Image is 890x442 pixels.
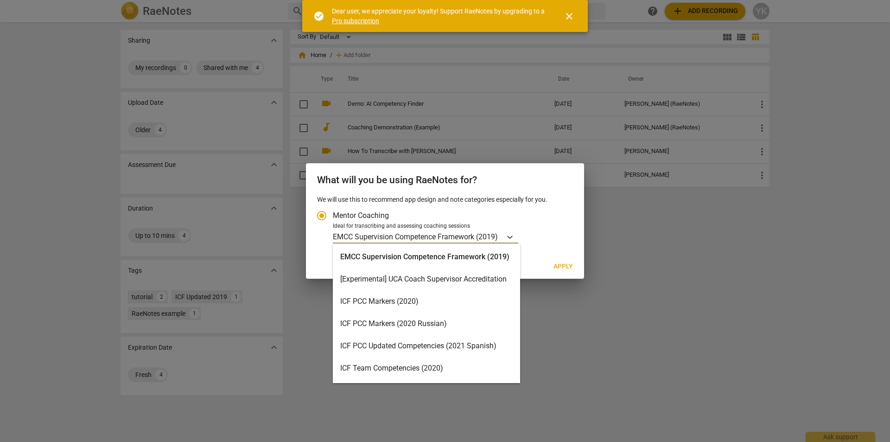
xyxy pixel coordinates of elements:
div: Dear user, we appreciate your loyalty! Support RaeNotes by upgrading to a [332,6,547,26]
span: close [564,11,575,22]
h2: What will you be using RaeNotes for? [317,174,573,186]
div: Account type [317,205,573,244]
span: check_circle [313,11,324,22]
div: EMCC Supervision Competence Framework (2019) [333,246,520,268]
div: ICF PCC Markers (2020) [333,290,520,313]
div: ICF Updated Competencies (2019 Japanese) [333,379,520,402]
div: [Experimental] UCA Coach Supervisor Accreditation [333,268,520,290]
p: EMCC Supervision Competence Framework (2019) [333,231,498,242]
div: Ideal for transcribing and assessing coaching sessions [333,222,570,231]
button: Close [558,5,580,27]
div: ICF PCC Updated Competencies (2021 Spanish) [333,335,520,357]
a: Pro subscription [332,17,379,25]
div: ICF PCC Markers (2020 Russian) [333,313,520,335]
p: We will use this to recommend app design and note categories especially for you. [317,195,573,205]
span: Apply [553,262,573,271]
button: Apply [546,258,580,275]
input: Ideal for transcribing and assessing coaching sessionsEMCC Supervision Competence Framework (2019) [499,232,501,241]
span: Mentor Coaching [333,210,389,221]
div: ICF Team Competencies (2020) [333,357,520,379]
